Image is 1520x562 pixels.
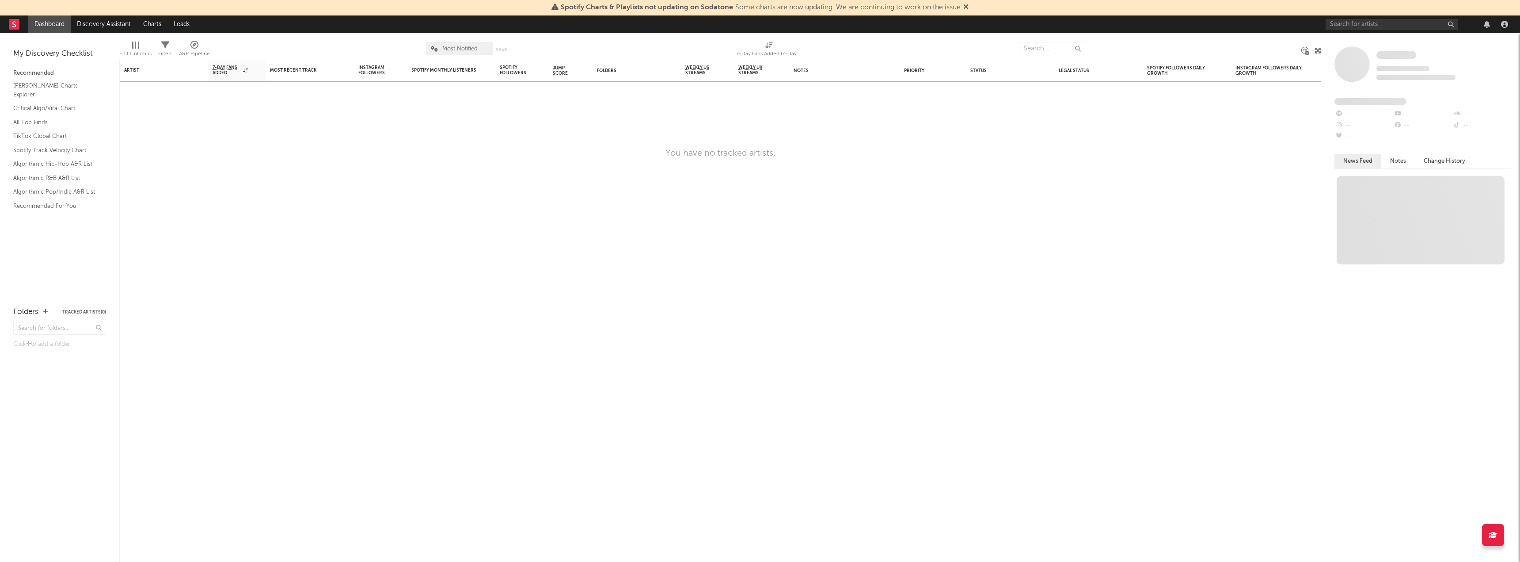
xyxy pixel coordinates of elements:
input: Search... [1019,42,1085,55]
span: Some Artist [1376,51,1416,59]
div: Most Recent Track [270,68,336,73]
span: Fans Added by Platform [1334,98,1406,105]
div: Spotify Followers [500,65,531,76]
div: Legal Status [1059,68,1116,73]
div: Filters [158,38,172,63]
div: My Discovery Checklist [13,49,106,59]
input: Search for artists [1326,19,1458,30]
div: Artist [124,68,190,73]
span: Spotify Charts & Playlists not updating on Sodatone [561,4,733,11]
button: Tracked Artists(0) [62,310,106,314]
span: Dismiss [963,4,969,11]
a: Recommended For You [13,201,97,211]
span: Weekly UK Streams [738,65,771,76]
div: 7-Day Fans Added (7-Day Fans Added) [736,49,802,59]
button: News Feed [1334,154,1381,168]
a: TikTok Global Chart [13,131,97,141]
a: Spotify Track Velocity Chart [13,145,97,155]
div: You have no tracked artists. [665,148,775,159]
div: Edit Columns [119,38,152,63]
a: Charts [137,15,167,33]
div: A&R Pipeline [179,49,210,59]
a: Leads [167,15,196,33]
a: Algorithmic Pop/Indie A&R List [13,187,97,197]
a: Discovery Assistant [71,15,137,33]
div: Jump Score [553,65,575,76]
div: Spotify Monthly Listeners [411,68,478,73]
div: -- [1452,120,1511,131]
span: Tracking Since: [DATE] [1376,66,1429,71]
button: Save [496,47,507,52]
span: Most Notified [442,46,478,52]
a: Dashboard [28,15,71,33]
a: Critical Algo/Viral Chart [13,103,97,113]
button: Notes [1381,154,1415,168]
div: Spotify Followers Daily Growth [1147,65,1213,76]
div: Folders [597,68,663,73]
span: 0 fans last week [1376,75,1455,80]
span: Weekly US Streams [685,65,716,76]
div: Status [970,68,1028,73]
div: -- [1334,131,1393,143]
div: Notes [794,68,882,73]
div: -- [1452,108,1511,120]
div: Instagram Followers [358,65,389,76]
a: [PERSON_NAME] Charts Explorer [13,81,97,99]
div: Priority [904,68,939,73]
div: -- [1334,120,1393,131]
a: Algorithmic Hip-Hop A&R List [13,159,97,169]
span: : Some charts are now updating. We are continuing to work on the issue [561,4,961,11]
div: Instagram Followers Daily Growth [1235,65,1302,76]
a: Algorithmic R&B A&R List [13,173,97,183]
div: Folders [13,307,38,317]
div: Recommended [13,68,106,79]
a: All Top Finds [13,118,97,127]
a: Some Artist [1376,51,1416,60]
div: Filters [158,49,172,59]
div: 7-Day Fans Added (7-Day Fans Added) [736,38,802,63]
input: Search for folders... [13,322,106,335]
div: A&R Pipeline [179,38,210,63]
div: -- [1393,108,1452,120]
div: Edit Columns [119,49,152,59]
button: Change History [1415,154,1474,168]
div: -- [1393,120,1452,131]
div: -- [1334,108,1393,120]
div: Click to add a folder. [13,339,106,350]
span: 7-Day Fans Added [213,65,241,76]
